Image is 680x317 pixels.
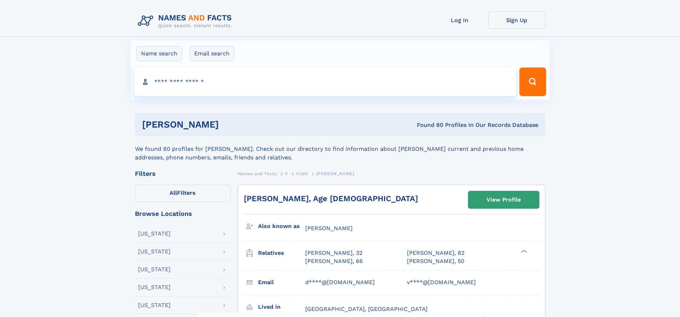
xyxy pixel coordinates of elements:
[238,169,277,178] a: Names and Facts
[407,257,464,265] a: [PERSON_NAME], 50
[431,11,488,29] a: Log In
[258,276,305,288] h3: Email
[519,68,546,96] button: Search Button
[305,257,363,265] a: [PERSON_NAME], 66
[296,171,308,176] span: Viotti
[296,169,308,178] a: Viotti
[487,192,521,208] div: View Profile
[519,249,528,254] div: ❯
[135,11,238,31] img: Logo Names and Facts
[285,171,288,176] span: V
[258,301,305,313] h3: Lived in
[134,68,517,96] input: search input
[258,220,305,232] h3: Also known as
[142,120,318,129] h1: [PERSON_NAME]
[244,194,418,203] a: [PERSON_NAME], Age [DEMOGRAPHIC_DATA]
[135,170,231,177] div: Filters
[138,302,171,308] div: [US_STATE]
[258,247,305,259] h3: Relatives
[138,267,171,272] div: [US_STATE]
[138,249,171,254] div: [US_STATE]
[305,306,428,312] span: [GEOGRAPHIC_DATA], [GEOGRAPHIC_DATA]
[407,249,464,257] a: [PERSON_NAME], 82
[468,191,539,208] a: View Profile
[318,121,538,129] div: Found 80 Profiles In Our Records Database
[316,171,354,176] span: [PERSON_NAME]
[170,189,177,196] span: All
[135,210,231,217] div: Browse Locations
[136,46,182,61] label: Name search
[285,169,288,178] a: V
[305,249,362,257] a: [PERSON_NAME], 32
[488,11,545,29] a: Sign Up
[190,46,234,61] label: Email search
[305,225,353,232] span: [PERSON_NAME]
[135,185,231,202] label: Filters
[138,231,171,237] div: [US_STATE]
[135,136,545,162] div: We found 80 profiles for [PERSON_NAME]. Check out our directory to find information about [PERSON...
[138,284,171,290] div: [US_STATE]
